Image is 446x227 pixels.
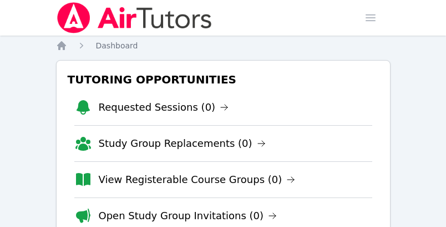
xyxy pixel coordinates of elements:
a: Open Study Group Invitations (0) [99,208,277,224]
a: View Registerable Course Groups (0) [99,172,296,187]
img: Air Tutors [56,2,213,33]
nav: Breadcrumb [56,40,391,51]
span: Dashboard [96,41,138,50]
a: Study Group Replacements (0) [99,136,266,151]
a: Requested Sessions (0) [99,100,229,115]
a: Dashboard [96,40,138,51]
h3: Tutoring Opportunities [65,70,381,90]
